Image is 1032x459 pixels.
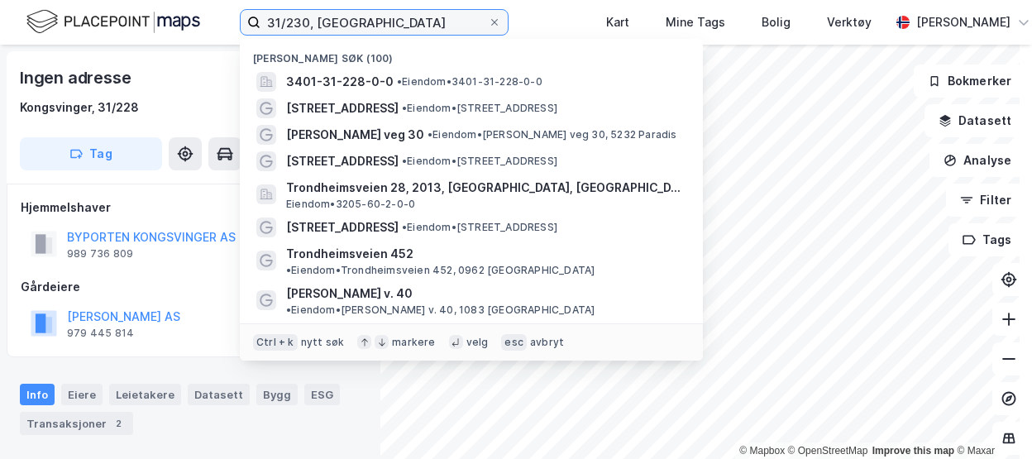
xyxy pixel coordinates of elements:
button: Filter [946,184,1025,217]
div: Kart [606,12,629,32]
a: Mapbox [739,445,785,457]
div: Info [20,384,55,405]
div: Kontrollprogram for chat [949,380,1032,459]
input: Søk på adresse, matrikkel, gårdeiere, leietakere eller personer [260,10,488,35]
span: • [402,102,407,114]
div: Mine Tags [666,12,725,32]
span: [PERSON_NAME] veg 30 [286,125,424,145]
span: Eiendom • 3401-31-228-0-0 [397,75,542,88]
div: velg [466,336,489,349]
span: Trondheimsveien 28, 2013, [GEOGRAPHIC_DATA], [GEOGRAPHIC_DATA] [286,178,683,198]
div: Verktøy [827,12,872,32]
a: OpenStreetMap [788,445,868,457]
span: Eiendom • [STREET_ADDRESS] [402,102,557,115]
div: Bygg [256,384,298,405]
div: Transaksjoner [20,412,133,435]
span: Eiendom • [STREET_ADDRESS] [402,155,557,168]
span: Eiendom • 3205-60-2-0-0 [286,198,415,211]
div: nytt søk [301,336,345,349]
span: • [428,128,432,141]
img: logo.f888ab2527a4732fd821a326f86c7f29.svg [26,7,200,36]
div: markere [392,336,435,349]
span: • [286,264,291,276]
iframe: Chat Widget [949,380,1032,459]
div: 2 [110,415,127,432]
span: Eiendom • [PERSON_NAME] v. 40, 1083 [GEOGRAPHIC_DATA] [286,304,595,317]
div: Datasett [188,384,250,405]
div: Eiere [61,384,103,405]
span: [PERSON_NAME] v. 40 [286,284,413,304]
div: 979 445 814 [67,327,134,340]
button: Tags [948,223,1025,256]
div: [PERSON_NAME] [916,12,1010,32]
span: [STREET_ADDRESS] [286,218,399,237]
div: ESG [304,384,340,405]
div: esc [501,334,527,351]
div: Gårdeiere [21,277,360,297]
span: • [402,155,407,167]
button: Datasett [924,104,1025,137]
span: Eiendom • [PERSON_NAME] veg 30, 5232 Paradis [428,128,677,141]
div: Ingen adresse [20,65,134,91]
span: [STREET_ADDRESS] [286,151,399,171]
span: [STREET_ADDRESS] [286,98,399,118]
span: 3401-31-228-0-0 [286,72,394,92]
button: Analyse [929,144,1025,177]
div: 989 736 809 [67,247,133,261]
span: • [402,221,407,233]
a: Improve this map [872,445,954,457]
span: • [286,304,291,316]
div: avbryt [530,336,564,349]
div: Ctrl + k [253,334,298,351]
div: Hjemmelshaver [21,198,360,218]
span: Eiendom • Trondheimsveien 452, 0962 [GEOGRAPHIC_DATA] [286,264,595,277]
div: Bolig [762,12,791,32]
span: Trondheimsveien 452 [286,244,413,264]
span: Eiendom • [STREET_ADDRESS] [402,221,557,234]
span: • [397,75,402,88]
div: Leietakere [109,384,181,405]
div: [PERSON_NAME] søk (100) [240,39,703,69]
button: Tag [20,137,162,170]
div: Kongsvinger, 31/228 [20,98,139,117]
button: Bokmerker [914,65,1025,98]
